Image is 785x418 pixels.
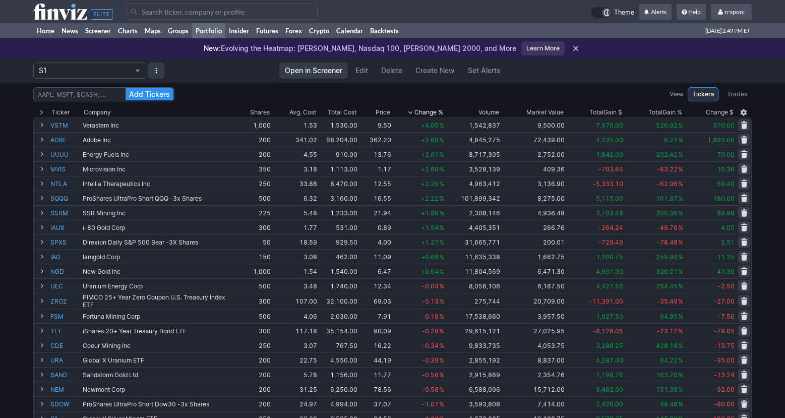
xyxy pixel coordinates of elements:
span: 4,931.30 [596,268,623,275]
span: rraponi [724,8,745,16]
div: i-80 Gold Corp [83,224,234,231]
td: 6.47 [358,264,392,278]
span: 70.00 [717,151,735,158]
span: 4.05 [721,224,735,231]
span: +1.27 [421,238,439,246]
span: New: [204,44,221,52]
div: Energy Fuels Inc [83,151,234,158]
span: % [439,356,444,364]
a: Portfolio [192,23,225,38]
td: 117.18 [272,323,318,338]
td: 4.00 [358,234,392,249]
div: Gain % [648,107,682,117]
td: 3.18 [272,161,318,176]
input: Search [126,4,318,20]
td: 300 [235,293,272,309]
span: % [678,122,683,129]
a: Maps [141,23,164,38]
span: -703.64 [598,165,623,173]
td: 3,160.00 [318,191,358,205]
span: % [678,297,683,305]
a: Charts [114,23,141,38]
span: 4,235.00 [596,136,623,144]
td: 21.94 [358,205,392,220]
span: +2.68 [421,136,439,144]
span: +4.05 [421,122,439,129]
button: Delete [376,63,408,79]
span: 41.30 [717,268,735,275]
span: -0.13 [422,297,439,305]
p: Evolving the Heatmap: [PERSON_NAME], Nasdaq 100, [PERSON_NAME] 2000, and More [204,43,516,53]
span: -0.04 [422,282,439,290]
span: -13.75 [714,342,735,349]
td: 1,662.75 [501,249,566,264]
td: 531.00 [318,220,358,234]
td: 200 [235,352,272,367]
span: % [678,282,683,290]
span: % [678,151,683,158]
span: Tickers [692,89,714,99]
td: 1,000 [235,117,272,132]
td: 1,530.00 [318,117,358,132]
td: 0.89 [358,220,392,234]
a: NEM [50,382,81,396]
span: 94.22 [660,356,678,364]
td: 12.55 [358,176,392,191]
span: 320.21 [656,268,678,275]
span: -264.24 [598,224,623,231]
span: Change $ [706,107,734,117]
span: % [439,297,444,305]
td: 90.09 [358,323,392,338]
a: Create New [410,63,460,79]
span: % [439,180,444,188]
span: +2.26 [421,180,439,188]
td: 3.48 [272,278,318,293]
span: Total [648,107,662,117]
td: 22.75 [272,352,318,367]
span: % [678,195,683,202]
td: 1.77 [272,220,318,234]
td: 6,167.50 [501,278,566,293]
a: NGD [50,264,81,278]
td: 500 [235,191,272,205]
div: Intellia Therapeutics Inc [83,180,234,188]
a: Forex [282,23,306,38]
div: Gain $ [589,107,622,117]
span: -0.34 [422,342,439,349]
span: -7.50 [718,313,735,320]
td: 3,528,139 [445,161,502,176]
td: 11,804,569 [445,264,502,278]
a: Open in Screener [279,63,348,79]
div: Direxion Daily S&P 500 Bear -3X Shares [83,238,234,246]
span: % [439,165,444,173]
td: 31,665,771 [445,234,502,249]
span: % [678,356,683,364]
span: +1.86 [421,209,439,217]
td: 2,308,146 [445,205,502,220]
td: 350 [235,161,272,176]
td: 20,709.00 [501,293,566,309]
div: Fortuna Mining Corp [83,313,234,320]
span: 2.51 [721,238,735,246]
td: 12.34 [358,278,392,293]
td: 17,538,660 [445,309,502,323]
td: 32,100.00 [318,293,358,309]
a: Trades [722,87,752,101]
span: 202.42 [656,151,678,158]
td: 27,025.95 [501,323,566,338]
td: 9.50 [358,117,392,132]
td: 8,837.00 [501,352,566,367]
span: % [439,253,444,261]
td: 35,154.00 [318,323,358,338]
button: Add Tickers [126,88,173,100]
span: % [439,282,444,290]
a: SPXS [50,235,81,249]
td: 1,000 [235,264,272,278]
div: PIMCO 25+ Year Zero Coupon U.S. Treasury Index ETF [83,293,234,309]
span: Open in Screener [285,66,342,76]
td: 1.53 [272,117,318,132]
span: 4,427.50 [596,282,623,290]
a: SQQQ [50,191,81,205]
td: 8,056,106 [445,278,502,293]
span: -23.12 [657,327,678,335]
